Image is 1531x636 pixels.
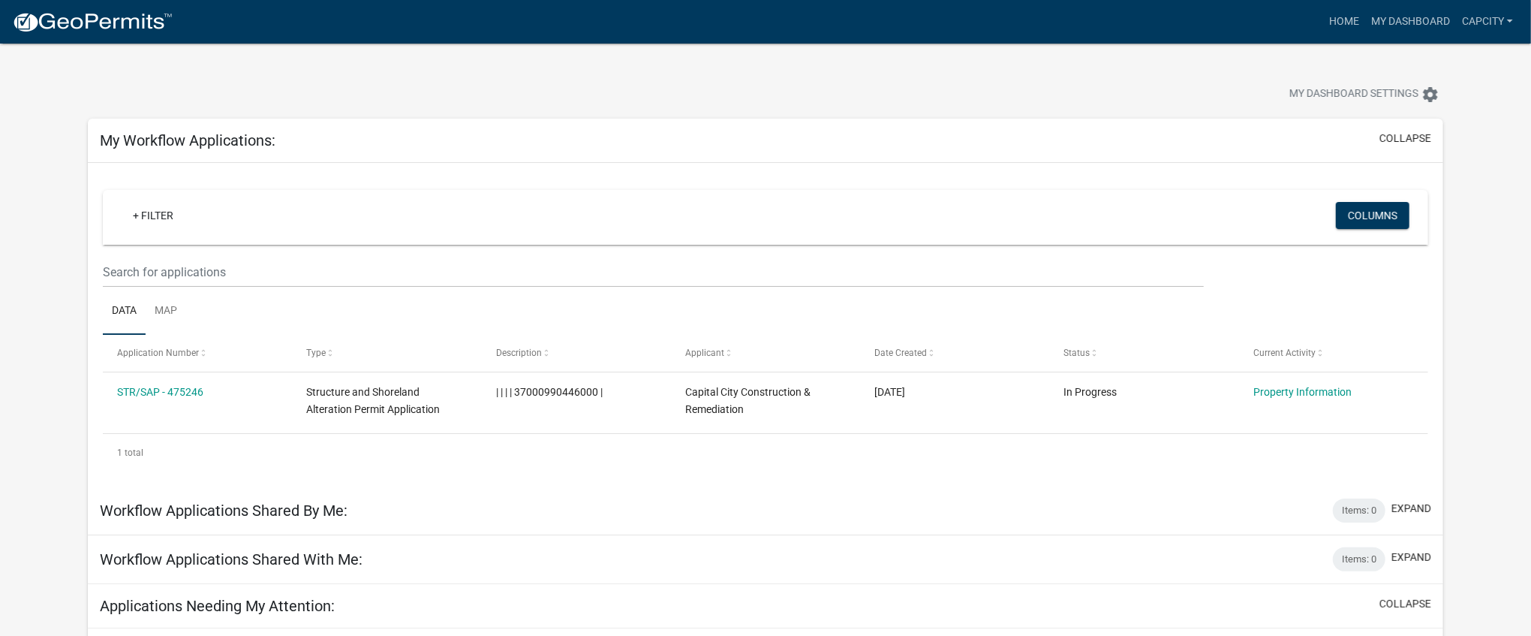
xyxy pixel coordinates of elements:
[874,348,927,358] span: Date Created
[1289,86,1418,104] span: My Dashboard Settings
[103,257,1204,288] input: Search for applications
[100,550,362,568] h5: Workflow Applications Shared With Me:
[88,163,1443,486] div: collapse
[1253,348,1316,358] span: Current Activity
[103,434,1428,472] div: 1 total
[1365,8,1456,36] a: My Dashboard
[292,335,481,371] datatable-header-cell: Type
[685,386,811,415] span: Capital City Construction & Remediation
[1049,335,1238,371] datatable-header-cell: Status
[100,597,335,615] h5: Applications Needing My Attention:
[1379,131,1431,146] button: collapse
[1421,86,1439,104] i: settings
[121,202,185,229] a: + Filter
[1333,499,1385,523] div: Items: 0
[1391,550,1431,565] button: expand
[1391,501,1431,517] button: expand
[117,386,203,398] a: STR/SAP - 475246
[496,386,603,398] span: | | | | 37000990446000 |
[306,386,440,415] span: Structure and Shoreland Alteration Permit Application
[100,131,275,149] h5: My Workflow Applications:
[874,386,905,398] span: 09/08/2025
[1064,348,1090,358] span: Status
[1379,596,1431,612] button: collapse
[496,348,542,358] span: Description
[1239,335,1428,371] datatable-header-cell: Current Activity
[117,348,199,358] span: Application Number
[671,335,860,371] datatable-header-cell: Applicant
[146,288,186,336] a: Map
[1336,202,1409,229] button: Columns
[1253,386,1352,398] a: Property Information
[1277,80,1451,109] button: My Dashboard Settingssettings
[860,335,1049,371] datatable-header-cell: Date Created
[100,502,347,520] h5: Workflow Applications Shared By Me:
[482,335,671,371] datatable-header-cell: Description
[1323,8,1365,36] a: Home
[1064,386,1117,398] span: In Progress
[103,288,146,336] a: Data
[103,335,292,371] datatable-header-cell: Application Number
[1456,8,1519,36] a: CapCity
[306,348,326,358] span: Type
[1333,547,1385,571] div: Items: 0
[685,348,724,358] span: Applicant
